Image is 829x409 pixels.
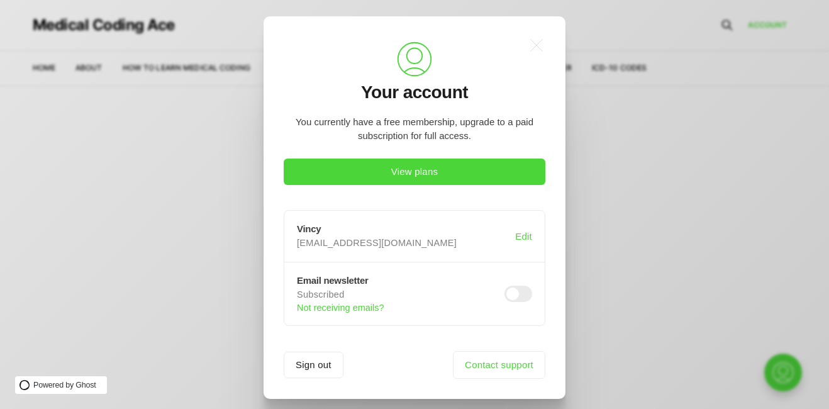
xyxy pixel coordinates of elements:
[297,289,499,313] p: Subscribed
[297,303,384,313] button: Not receiving emails?
[453,351,545,379] a: Contact support
[297,223,515,234] h3: Vincy
[297,275,504,286] h3: Email newsletter
[284,115,545,143] p: You currently have a free membership, upgrade to a paid subscription for full access.
[513,224,535,248] button: Edit
[284,159,545,185] button: View plans
[361,83,468,103] h2: Your account
[297,237,510,249] p: [EMAIL_ADDRESS][DOMAIN_NAME]
[284,352,343,378] button: logout
[15,376,107,394] a: Powered by Ghost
